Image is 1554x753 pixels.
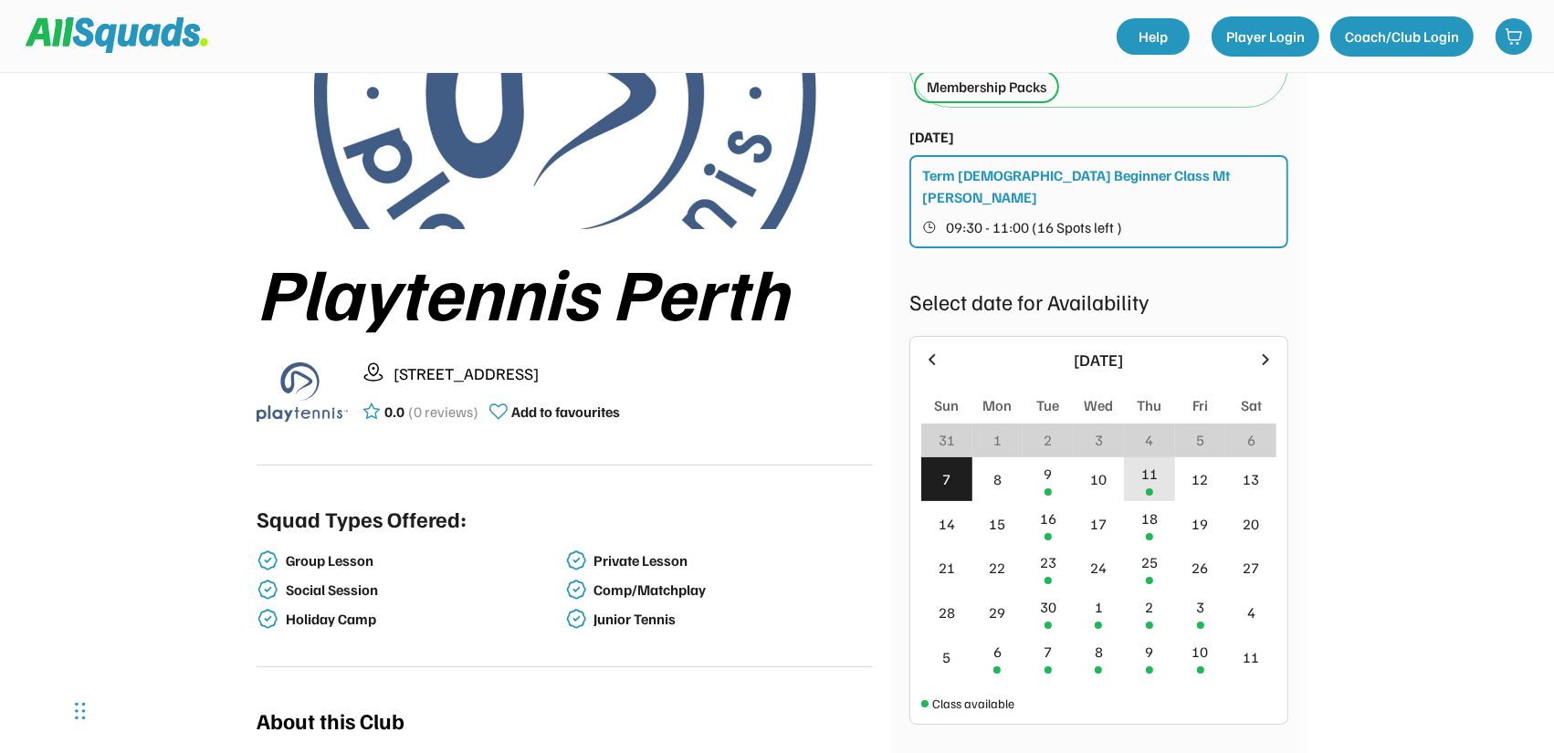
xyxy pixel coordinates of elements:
[982,394,1012,416] div: Mon
[1095,429,1103,451] div: 3
[1044,429,1052,451] div: 2
[952,348,1245,372] div: [DATE]
[257,251,873,331] div: Playtennis Perth
[1196,429,1204,451] div: 5
[408,401,478,423] div: (0 reviews)
[1247,429,1255,451] div: 6
[932,694,1014,713] div: Class available
[565,608,587,630] img: check-verified-01.svg
[1247,601,1255,623] div: 4
[1241,394,1262,416] div: Sat
[1138,394,1162,416] div: Thu
[1044,641,1052,663] div: 7
[1141,551,1158,573] div: 25
[394,361,873,386] div: [STREET_ADDRESS]
[1146,641,1154,663] div: 9
[257,346,348,437] img: playtennis%20blue%20logo%201.png
[257,704,404,737] div: About this Club
[1330,16,1474,57] button: Coach/Club Login
[1146,596,1154,618] div: 2
[1095,596,1103,618] div: 1
[1141,463,1158,485] div: 11
[1243,557,1259,579] div: 27
[939,601,955,623] div: 28
[1040,596,1056,618] div: 30
[1040,551,1056,573] div: 23
[1192,557,1209,579] div: 26
[1036,394,1059,416] div: Tue
[1146,429,1154,451] div: 4
[286,611,562,628] div: Holiday Camp
[1090,468,1107,490] div: 10
[257,608,278,630] img: check-verified-01.svg
[939,557,955,579] div: 21
[989,513,1005,535] div: 15
[1243,646,1259,668] div: 11
[993,429,1002,451] div: 1
[1212,16,1319,57] button: Player Login
[989,557,1005,579] div: 22
[1090,513,1107,535] div: 17
[594,611,870,628] div: Junior Tennis
[257,502,467,535] div: Squad Types Offered:
[939,513,955,535] div: 14
[26,17,208,52] img: Squad%20Logo.svg
[1505,27,1523,46] img: shopping-cart-01%20%281%29.svg
[934,394,959,416] div: Sun
[286,552,562,570] div: Group Lesson
[1044,463,1052,485] div: 9
[909,285,1288,318] div: Select date for Availability
[1196,596,1204,618] div: 3
[1040,507,1056,529] div: 16
[1192,468,1209,490] div: 12
[1192,513,1209,535] div: 19
[922,215,1277,239] button: 09:30 - 11:00 (16 Spots left )
[909,126,954,148] div: [DATE]
[946,220,1122,235] span: 09:30 - 11:00 (16 Spots left )
[1141,507,1158,529] div: 18
[1243,513,1259,535] div: 20
[1084,394,1113,416] div: Wed
[989,601,1005,623] div: 29
[565,549,587,571] img: check-verified-01.svg
[1117,18,1190,55] a: Help
[939,429,955,451] div: 31
[594,552,870,570] div: Private Lesson
[384,401,404,423] div: 0.0
[1192,641,1209,663] div: 10
[1095,641,1103,663] div: 8
[511,401,620,423] div: Add to favourites
[594,581,870,599] div: Comp/Matchplay
[922,164,1277,208] div: Term [DEMOGRAPHIC_DATA] Beginner Class Mt [PERSON_NAME]
[1192,394,1208,416] div: Fri
[286,581,562,599] div: Social Session
[257,549,278,571] img: check-verified-01.svg
[942,646,950,668] div: 5
[257,579,278,601] img: check-verified-01.svg
[993,468,1002,490] div: 8
[565,579,587,601] img: check-verified-01.svg
[1090,557,1107,579] div: 24
[1243,468,1259,490] div: 13
[927,76,1046,98] div: Membership Packs
[942,468,950,490] div: 7
[993,641,1002,663] div: 6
